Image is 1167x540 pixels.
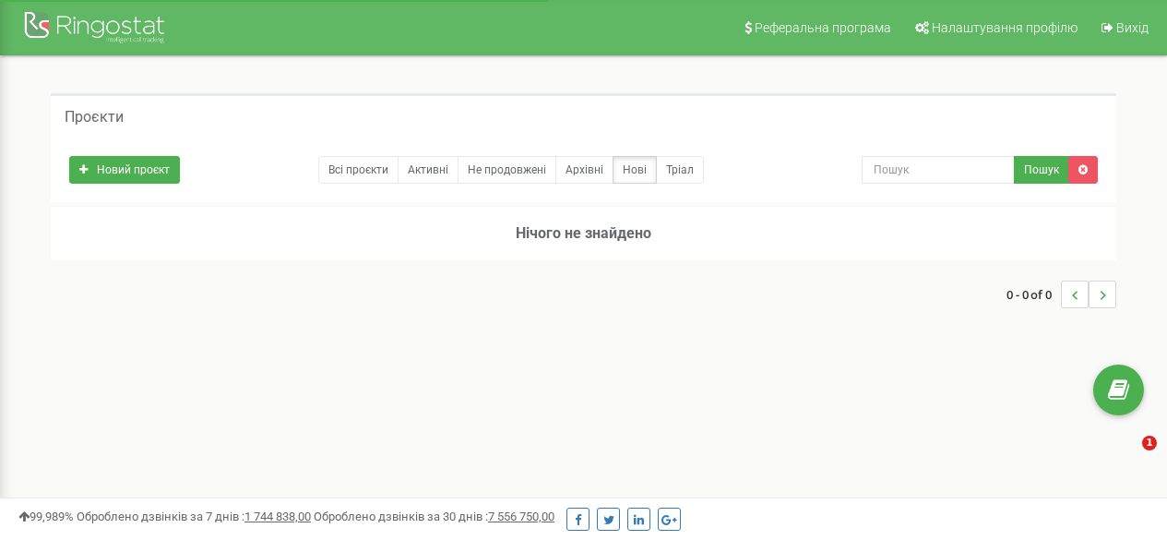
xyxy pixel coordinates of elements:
a: Новий проєкт [69,156,180,184]
span: 1 [1142,436,1157,450]
span: Оброблено дзвінків за 30 днів : [314,510,554,523]
input: Пошук [862,156,1015,184]
button: Пошук [1014,156,1069,184]
a: Архівні [555,156,613,184]
a: Всі проєкти [318,156,399,184]
nav: ... [1006,262,1116,327]
h3: Нічого не знайдено [51,207,1116,260]
span: 0 - 0 of 0 [1006,281,1061,308]
span: Оброблено дзвінків за 7 днів : [77,510,311,523]
span: Вихід [1116,20,1149,35]
h5: Проєкти [65,109,124,126]
span: Налаштування профілю [932,20,1078,35]
a: Не продовжені [458,156,556,184]
u: 1 744 838,00 [244,510,311,523]
a: Активні [398,156,458,184]
a: Нові [613,156,657,184]
span: Реферальна програма [755,20,891,35]
span: 99,989% [18,510,74,523]
a: Тріал [656,156,704,184]
iframe: Intercom live chat [1104,436,1149,480]
u: 7 556 750,00 [488,510,554,523]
